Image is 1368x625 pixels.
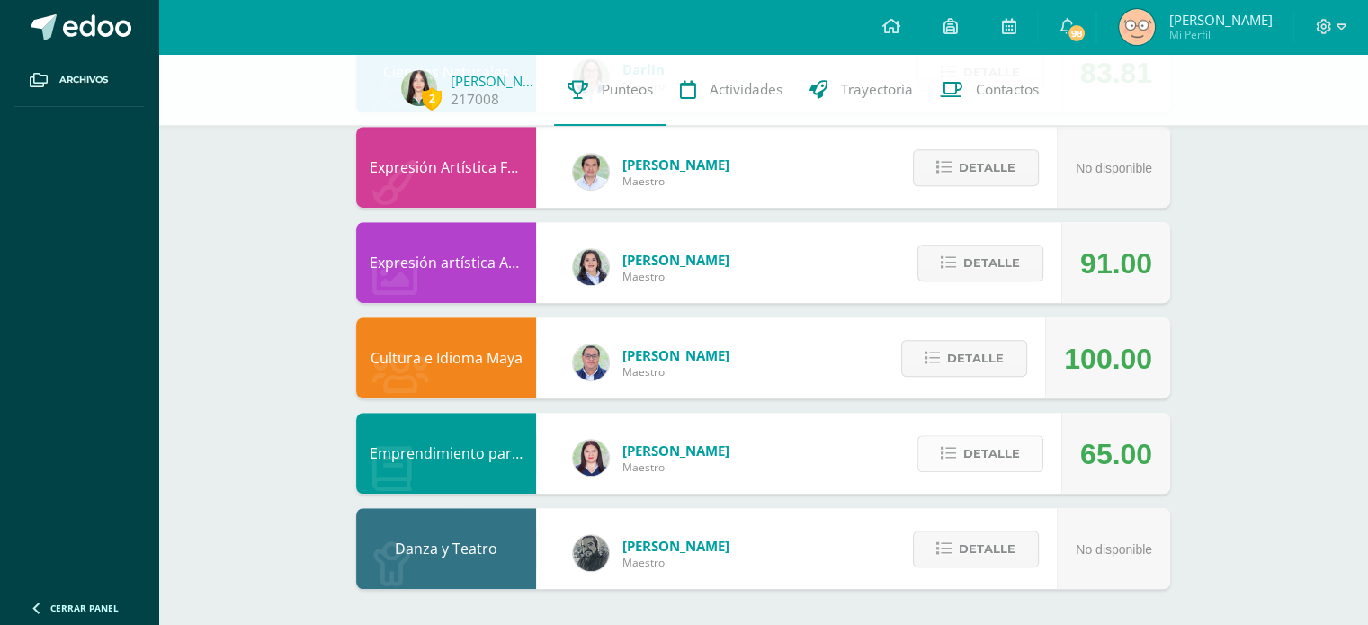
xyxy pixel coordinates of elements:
[622,537,729,555] span: [PERSON_NAME]
[947,342,1004,375] span: Detalle
[451,72,541,90] a: [PERSON_NAME]
[451,90,499,109] a: 217008
[573,440,609,476] img: a452c7054714546f759a1a740f2e8572.png
[622,364,729,379] span: Maestro
[622,156,729,174] span: [PERSON_NAME]
[356,317,536,398] div: Cultura e Idioma Maya
[50,602,119,614] span: Cerrar panel
[926,54,1052,126] a: Contactos
[14,54,144,107] a: Archivos
[917,245,1043,281] button: Detalle
[573,154,609,190] img: 8e3dba6cfc057293c5db5c78f6d0205d.png
[1119,9,1155,45] img: 534664ee60f520b42d8813f001d89cd9.png
[622,269,729,284] span: Maestro
[1076,542,1152,557] span: No disponible
[913,149,1039,186] button: Detalle
[59,73,108,87] span: Archivos
[554,54,666,126] a: Punteos
[573,344,609,380] img: c1c1b07ef08c5b34f56a5eb7b3c08b85.png
[573,535,609,571] img: 8ba24283638e9cc0823fe7e8b79ee805.png
[913,531,1039,567] button: Detalle
[1064,318,1152,399] div: 100.00
[622,251,729,269] span: [PERSON_NAME]
[401,70,437,106] img: 8c1a34b3b9342903322ec75c6fc362cc.png
[963,437,1020,470] span: Detalle
[959,151,1015,184] span: Detalle
[1168,11,1272,29] span: [PERSON_NAME]
[356,413,536,494] div: Emprendimiento para la Productividad
[666,54,796,126] a: Actividades
[1067,23,1086,43] span: 98
[622,555,729,570] span: Maestro
[976,80,1039,99] span: Contactos
[356,222,536,303] div: Expresión artística ARTES PLÁSTICAS
[356,127,536,208] div: Expresión Artística FORMACIÓN MUSICAL
[959,532,1015,566] span: Detalle
[602,80,653,99] span: Punteos
[573,249,609,285] img: 4a4aaf78db504b0aa81c9e1154a6f8e5.png
[622,346,729,364] span: [PERSON_NAME]
[622,174,729,189] span: Maestro
[1076,161,1152,175] span: No disponible
[917,435,1043,472] button: Detalle
[622,442,729,460] span: [PERSON_NAME]
[963,246,1020,280] span: Detalle
[841,80,913,99] span: Trayectoria
[422,87,442,110] span: 2
[622,460,729,475] span: Maestro
[796,54,926,126] a: Trayectoria
[356,508,536,589] div: Danza y Teatro
[710,80,782,99] span: Actividades
[1168,27,1272,42] span: Mi Perfil
[1080,414,1152,495] div: 65.00
[901,340,1027,377] button: Detalle
[1080,223,1152,304] div: 91.00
